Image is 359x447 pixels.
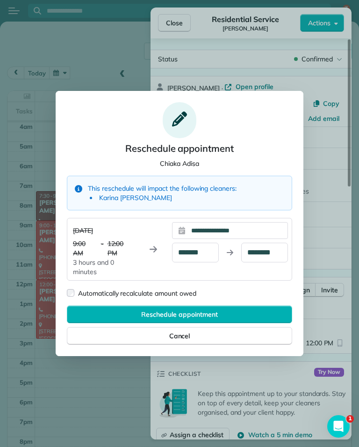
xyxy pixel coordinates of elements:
span: Cancel [169,331,190,341]
p: This reschedule will impact the following cleaners: [88,184,237,193]
label: Automatically recalculate amount owed [78,289,196,298]
h1: Reschedule appointment [125,142,234,155]
p: Chiaka Adisa [160,159,199,168]
li: Karina [PERSON_NAME] [88,193,172,202]
span: 1 [346,415,354,423]
p: - [101,239,104,258]
p: 9:00 AM [73,239,97,258]
p: 12:00 PM [108,239,135,258]
p: 3 hours and 0 minutes [73,258,135,276]
button: Reschedule appointment [67,305,292,323]
iframe: Intercom live chat [327,415,350,438]
p: [DATE] [73,222,135,235]
span: Reschedule appointment [141,310,217,319]
button: Cancel [67,327,292,345]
